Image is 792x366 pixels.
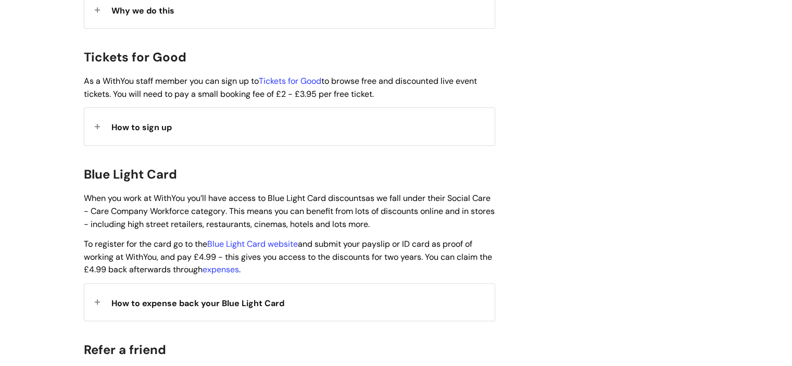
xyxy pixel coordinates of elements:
[111,122,172,133] span: How to sign up
[203,264,239,275] a: expenses
[84,238,492,275] span: To register for the card go to the and submit your payslip or ID card as proof of working at With...
[84,193,491,217] span: as we fall under their Social Care - Care Company Workforce category
[207,238,298,249] a: Blue Light Card website
[84,75,477,99] span: As a WithYou staff member you can sign up to to browse free and discounted live event tickets. Yo...
[111,298,284,309] span: How to expense back your Blue Light Card
[84,49,186,65] span: Tickets for Good
[84,193,495,230] span: When you work at WithYou you’ll have access to Blue Light Card discounts . This means you can ben...
[84,166,177,182] span: Blue Light Card
[259,75,321,86] a: Tickets for Good
[111,5,174,16] span: Why we do this
[84,342,166,358] span: Refer a friend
